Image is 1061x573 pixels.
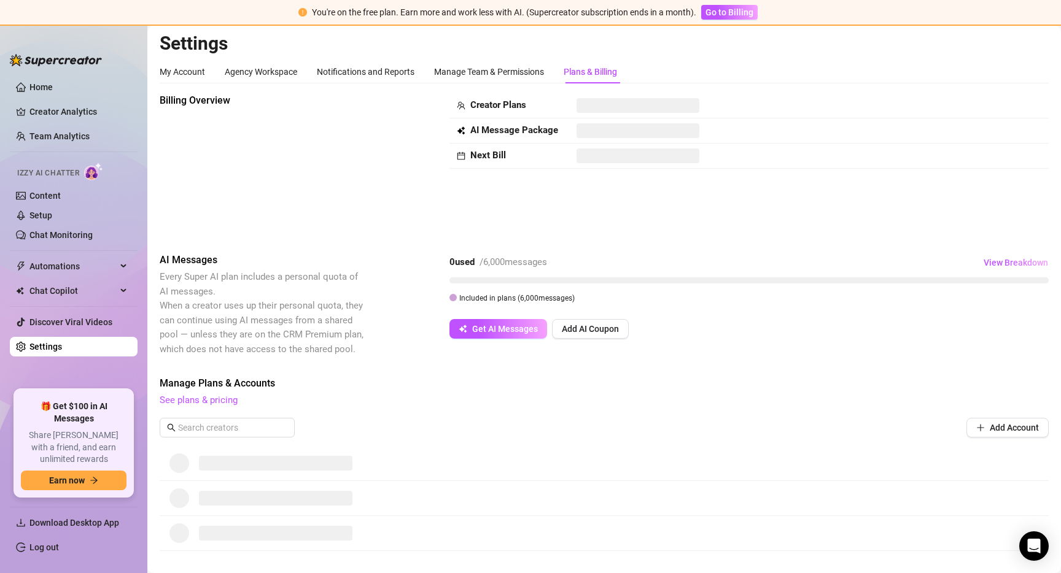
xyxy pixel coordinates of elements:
[564,65,617,79] div: Plans & Billing
[29,317,112,327] a: Discover Viral Videos
[84,163,103,180] img: AI Chatter
[21,401,126,425] span: 🎁 Get $100 in AI Messages
[705,7,753,17] span: Go to Billing
[298,8,307,17] span: exclamation-circle
[552,319,629,339] button: Add AI Coupon
[160,376,1049,391] span: Manage Plans & Accounts
[29,230,93,240] a: Chat Monitoring
[457,101,465,110] span: team
[21,429,126,466] span: Share [PERSON_NAME] with a friend, and earn unlimited rewards
[449,256,475,267] strong: 0 used
[29,131,90,141] a: Team Analytics
[90,476,98,485] span: arrow-right
[21,471,126,490] button: Earn nowarrow-right
[160,253,366,267] span: AI Messages
[29,542,59,552] a: Log out
[966,418,1049,437] button: Add Account
[16,261,26,271] span: thunderbolt
[701,7,758,17] a: Go to Billing
[29,191,61,201] a: Content
[29,518,119,528] span: Download Desktop App
[167,423,176,432] span: search
[449,319,547,339] button: Get AI Messages
[29,82,53,92] a: Home
[990,423,1039,433] span: Add Account
[16,518,26,528] span: download
[160,93,366,108] span: Billing Overview
[480,256,547,267] span: / 6,000 messages
[49,475,85,485] span: Earn now
[457,152,465,160] span: calendar
[29,281,117,301] span: Chat Copilot
[984,258,1048,267] span: View Breakdown
[178,421,278,434] input: Search creators
[16,286,24,295] img: Chat Copilot
[1019,531,1049,561] div: Open Intercom Messenger
[160,394,238,406] a: See plans & pricing
[701,5,758,20] button: Go to Billing
[562,324,619,334] span: Add AI Coupon
[17,167,79,179] span: Izzy AI Chatter
[470,150,506,161] strong: Next Bill
[434,65,544,79] div: Manage Team & Permissions
[10,54,102,66] img: logo-BBDzfeDw.svg
[29,102,128,121] a: Creator Analytics
[470,125,558,136] strong: AI Message Package
[470,99,526,110] strong: Creator Plans
[29,342,62,352] a: Settings
[29,256,117,276] span: Automations
[459,294,575,302] span: Included in plans ( 6,000 messages)
[983,253,1049,272] button: View Breakdown
[160,32,1049,55] h2: Settings
[317,65,414,79] div: Notifications and Reports
[472,324,538,334] span: Get AI Messages
[29,210,52,220] a: Setup
[312,7,696,17] span: You're on the free plan. Earn more and work less with AI. (Supercreator subscription ends in a mo...
[976,423,985,432] span: plus
[160,65,205,79] div: My Account
[160,271,363,355] span: Every Super AI plan includes a personal quota of AI messages. When a creator uses up their person...
[225,65,297,79] div: Agency Workspace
